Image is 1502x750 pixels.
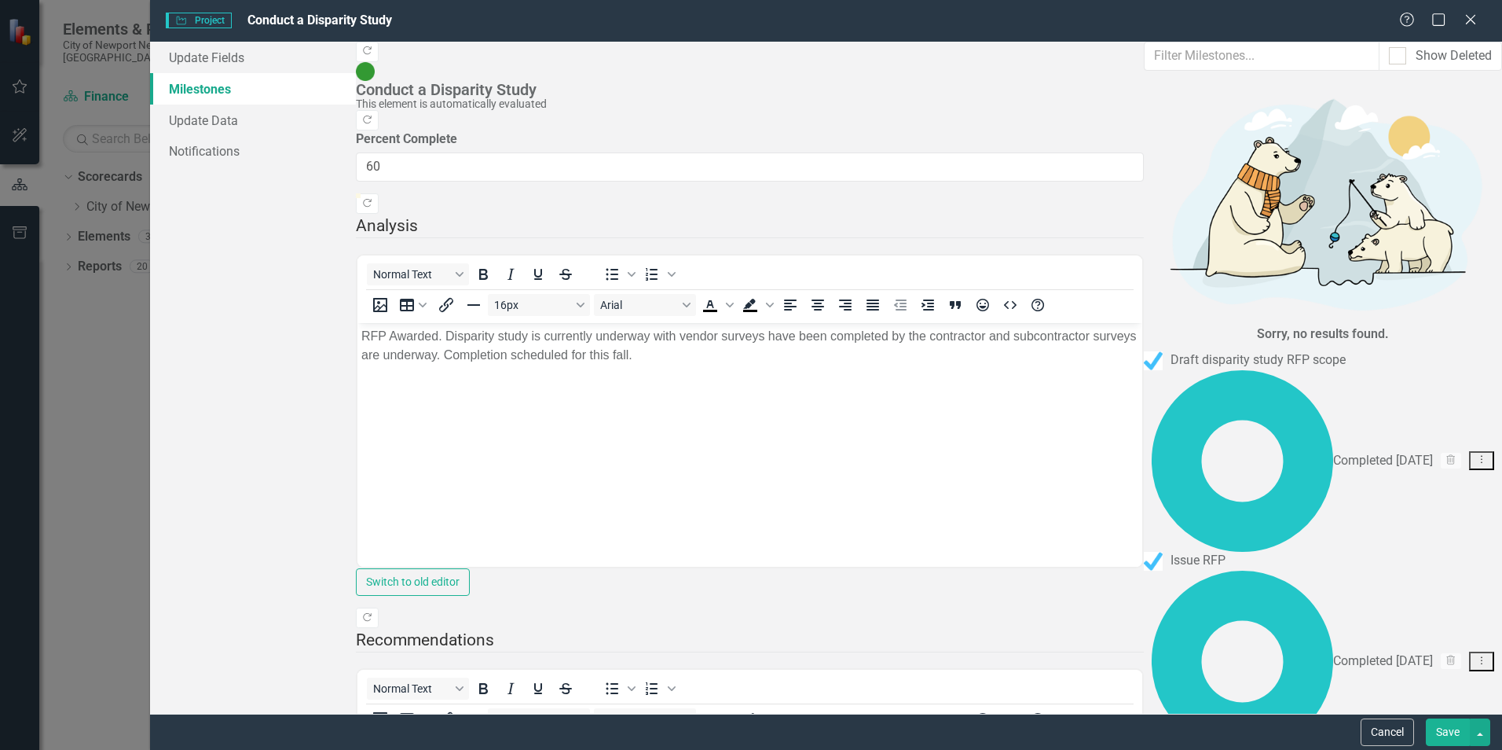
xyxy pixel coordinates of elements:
[367,294,394,316] button: Insert image
[1333,653,1433,671] div: Completed [DATE]
[737,294,776,316] div: Background color Black
[804,294,831,316] button: Align center
[997,708,1024,730] button: HTML Editor
[356,214,1144,238] legend: Analysis
[356,568,470,596] button: Switch to old editor
[373,268,450,281] span: Normal Text
[859,294,886,316] button: Justify
[887,294,914,316] button: Decrease indent
[356,131,1144,149] label: Percent Complete
[969,708,996,730] button: Emojis
[356,628,1144,653] legend: Recommendations
[942,708,969,730] button: Blockquote
[697,294,736,316] div: Text color Black
[367,708,394,730] button: Insert image
[697,708,736,730] div: Text color Black
[1170,552,1225,570] div: Issue RFP
[150,135,356,167] a: Notifications
[494,713,571,726] span: 16px
[394,708,432,730] button: Table
[997,294,1024,316] button: HTML Editor
[594,294,696,316] button: Font Arial
[737,708,776,730] div: Background color Black
[150,42,356,73] a: Update Fields
[433,708,460,730] button: Insert/edit link
[150,73,356,105] a: Milestones
[887,708,914,730] button: Decrease indent
[777,294,804,316] button: Align left
[832,708,859,730] button: Align right
[356,62,375,81] img: On Target
[460,294,487,316] button: Horizontal line
[1170,351,1346,369] div: Draft disparity study RFP scope
[1144,552,1163,571] img: Completed
[488,294,590,316] button: Font size 16px
[1257,325,1389,344] div: Sorry, no results found.
[600,299,677,311] span: Arial
[1024,294,1051,316] button: Help
[525,678,551,700] button: Underline
[470,263,496,285] button: Bold
[488,708,590,730] button: Font size 16px
[1144,42,1379,71] input: Filter Milestones...
[777,708,804,730] button: Align left
[600,713,677,726] span: Arial
[1416,47,1492,65] div: Show Deleted
[552,678,579,700] button: Strikethrough
[594,708,696,730] button: Font Arial
[639,263,678,285] div: Numbered list
[367,678,469,700] button: Block Normal Text
[1333,452,1433,470] div: Completed [DATE]
[599,263,638,285] div: Bullet list
[460,708,487,730] button: Horizontal line
[1144,83,1502,322] img: No results found
[470,678,496,700] button: Bold
[150,105,356,136] a: Update Data
[639,678,678,700] div: Numbered list
[969,294,996,316] button: Emojis
[552,263,579,285] button: Strikethrough
[166,13,231,28] span: Project
[599,678,638,700] div: Bullet list
[357,323,1142,567] iframe: Rich Text Area
[433,294,460,316] button: Insert/edit link
[942,294,969,316] button: Blockquote
[497,263,524,285] button: Italic
[1024,708,1051,730] button: Help
[394,294,432,316] button: Table
[832,294,859,316] button: Align right
[859,708,886,730] button: Justify
[373,682,450,695] span: Normal Text
[1361,719,1414,746] button: Cancel
[1144,351,1163,370] img: Completed
[497,678,524,700] button: Italic
[356,98,1136,110] div: This element is automatically evaluated
[804,708,831,730] button: Align center
[367,263,469,285] button: Block Normal Text
[494,299,571,311] span: 16px
[356,81,1136,98] div: Conduct a Disparity Study
[525,263,551,285] button: Underline
[247,13,392,28] span: Conduct a Disparity Study
[1426,719,1470,746] button: Save
[914,294,941,316] button: Increase indent
[914,708,941,730] button: Increase indent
